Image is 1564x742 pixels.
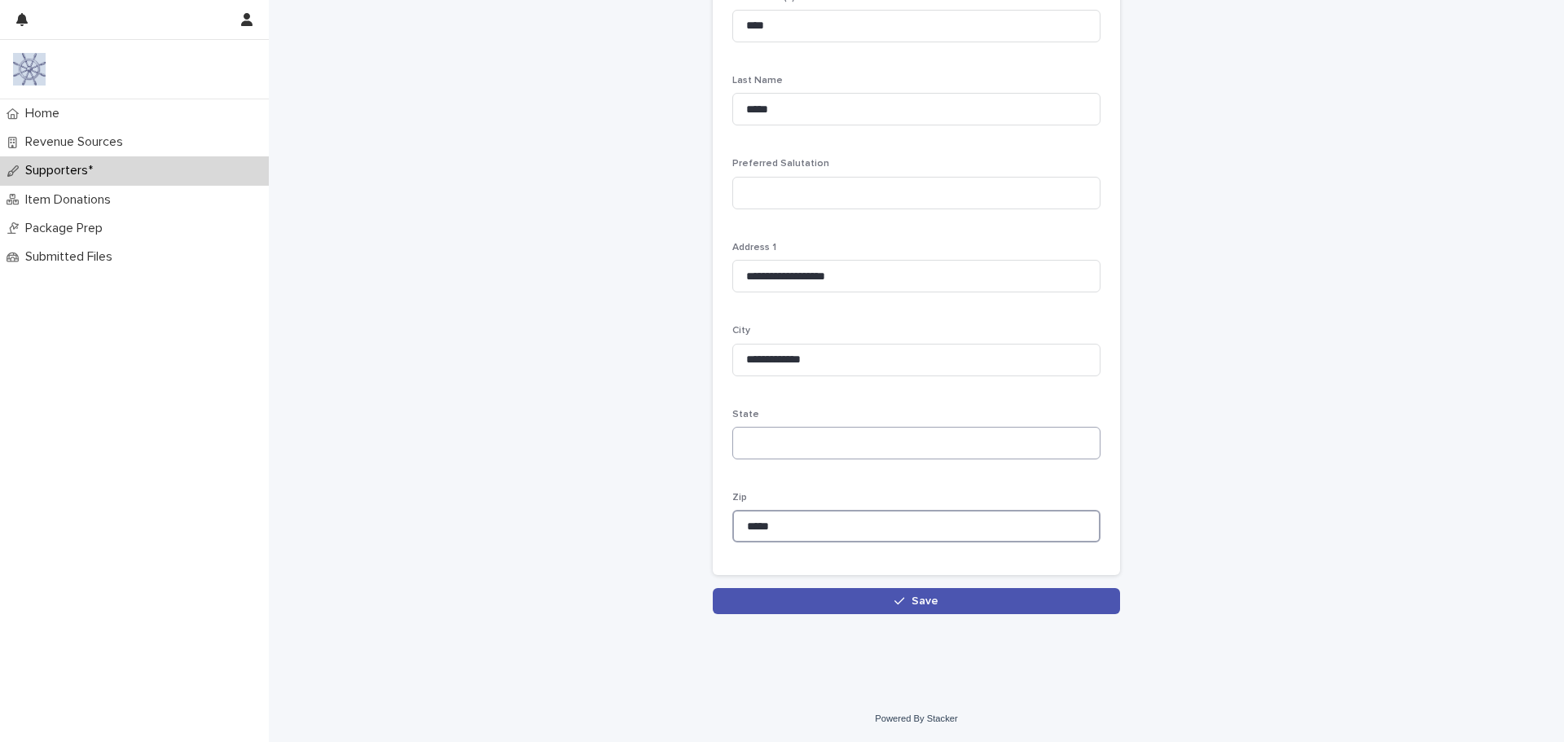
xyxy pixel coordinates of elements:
img: 9nJvCigXQD6Aux1Mxhwl [13,53,46,86]
p: Submitted Files [19,249,125,265]
span: Preferred Salutation [732,159,829,169]
p: Package Prep [19,221,116,236]
button: Save [713,588,1120,614]
p: Item Donations [19,192,124,208]
span: Last Name [732,76,783,86]
p: Revenue Sources [19,134,136,150]
span: Zip [732,493,747,503]
span: Save [912,595,938,607]
span: City [732,326,750,336]
p: Home [19,106,72,121]
span: Address 1 [732,243,776,252]
p: Supporters* [19,163,106,178]
span: State [732,410,759,419]
a: Powered By Stacker [875,713,957,723]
